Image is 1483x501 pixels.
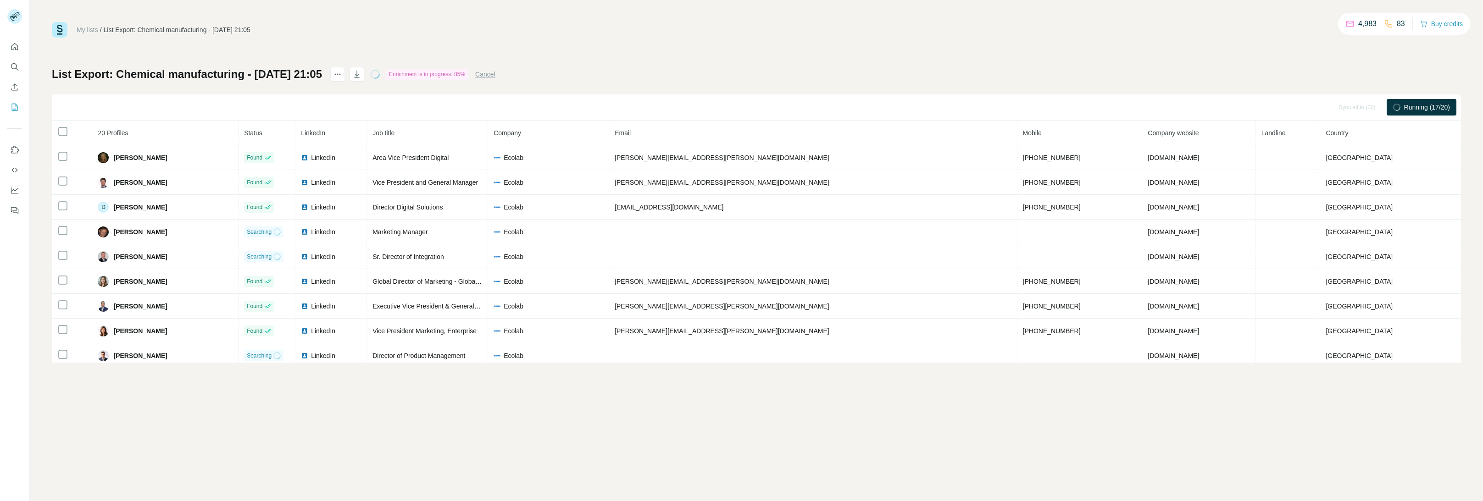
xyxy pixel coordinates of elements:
[311,178,335,187] span: LinkedIn
[98,152,109,163] img: Avatar
[475,70,495,79] button: Cancel
[494,179,501,186] img: company-logo
[311,302,335,311] span: LinkedIn
[113,277,167,286] span: [PERSON_NAME]
[301,179,308,186] img: LinkedIn logo
[504,302,523,311] span: Ecolab
[494,204,501,211] img: company-logo
[1023,204,1081,211] span: [PHONE_NUMBER]
[615,278,829,285] span: [PERSON_NAME][EMAIL_ADDRESS][PERSON_NAME][DOMAIN_NAME]
[113,326,167,336] span: [PERSON_NAME]
[301,154,308,161] img: LinkedIn logo
[301,303,308,310] img: LinkedIn logo
[113,252,167,261] span: [PERSON_NAME]
[7,39,22,55] button: Quick start
[77,26,98,33] a: My lists
[372,327,477,335] span: Vice President Marketing, Enterprise
[98,251,109,262] img: Avatar
[113,178,167,187] span: [PERSON_NAME]
[1326,129,1348,137] span: Country
[1148,179,1199,186] span: [DOMAIN_NAME]
[247,327,262,335] span: Found
[244,129,262,137] span: Status
[1326,204,1393,211] span: [GEOGRAPHIC_DATA]
[1023,327,1081,335] span: [PHONE_NUMBER]
[504,178,523,187] span: Ecolab
[1358,18,1377,29] p: 4,983
[7,79,22,95] button: Enrich CSV
[247,203,262,211] span: Found
[301,352,308,359] img: LinkedIn logo
[1326,179,1393,186] span: [GEOGRAPHIC_DATA]
[494,303,501,310] img: company-logo
[504,277,523,286] span: Ecolab
[113,302,167,311] span: [PERSON_NAME]
[98,276,109,287] img: Avatar
[372,278,521,285] span: Global Director of Marketing - Global Power Industry
[7,202,22,219] button: Feedback
[1023,179,1081,186] span: [PHONE_NUMBER]
[1148,327,1199,335] span: [DOMAIN_NAME]
[98,350,109,361] img: Avatar
[113,227,167,237] span: [PERSON_NAME]
[311,153,335,162] span: LinkedIn
[615,327,829,335] span: [PERSON_NAME][EMAIL_ADDRESS][PERSON_NAME][DOMAIN_NAME]
[1023,303,1081,310] span: [PHONE_NUMBER]
[7,162,22,178] button: Use Surfe API
[615,204,723,211] span: [EMAIL_ADDRESS][DOMAIN_NAME]
[247,352,272,360] span: Searching
[247,228,272,236] span: Searching
[504,326,523,336] span: Ecolab
[98,301,109,312] img: Avatar
[52,67,322,82] h1: List Export: Chemical manufacturing - [DATE] 21:05
[1148,228,1199,236] span: [DOMAIN_NAME]
[247,302,262,310] span: Found
[1148,129,1199,137] span: Company website
[372,204,443,211] span: Director Digital Solutions
[1148,303,1199,310] span: [DOMAIN_NAME]
[1148,352,1199,359] span: [DOMAIN_NAME]
[113,203,167,212] span: [PERSON_NAME]
[311,351,335,360] span: LinkedIn
[1326,352,1393,359] span: [GEOGRAPHIC_DATA]
[311,326,335,336] span: LinkedIn
[615,303,829,310] span: [PERSON_NAME][EMAIL_ADDRESS][PERSON_NAME][DOMAIN_NAME]
[1148,278,1199,285] span: [DOMAIN_NAME]
[1148,204,1199,211] span: [DOMAIN_NAME]
[98,325,109,336] img: Avatar
[1023,278,1081,285] span: [PHONE_NUMBER]
[386,69,468,80] div: Enrichment is in progress: 85%
[1023,129,1042,137] span: Mobile
[615,179,829,186] span: [PERSON_NAME][EMAIL_ADDRESS][PERSON_NAME][DOMAIN_NAME]
[1326,327,1393,335] span: [GEOGRAPHIC_DATA]
[113,351,167,360] span: [PERSON_NAME]
[494,129,521,137] span: Company
[1404,103,1450,112] span: Running (17/20)
[311,277,335,286] span: LinkedIn
[247,253,272,261] span: Searching
[1023,154,1081,161] span: [PHONE_NUMBER]
[1148,154,1199,161] span: [DOMAIN_NAME]
[1326,278,1393,285] span: [GEOGRAPHIC_DATA]
[494,278,501,285] img: company-logo
[7,142,22,158] button: Use Surfe on LinkedIn
[1397,18,1405,29] p: 83
[1261,129,1286,137] span: Landline
[494,154,501,161] img: company-logo
[1326,154,1393,161] span: [GEOGRAPHIC_DATA]
[311,252,335,261] span: LinkedIn
[504,252,523,261] span: Ecolab
[98,202,109,213] div: D
[7,59,22,75] button: Search
[301,228,308,236] img: LinkedIn logo
[311,203,335,212] span: LinkedIn
[301,129,325,137] span: LinkedIn
[372,129,394,137] span: Job title
[301,278,308,285] img: LinkedIn logo
[330,67,345,82] button: actions
[494,352,501,359] img: company-logo
[504,153,523,162] span: Ecolab
[372,352,465,359] span: Director of Product Management
[311,227,335,237] span: LinkedIn
[504,203,523,212] span: Ecolab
